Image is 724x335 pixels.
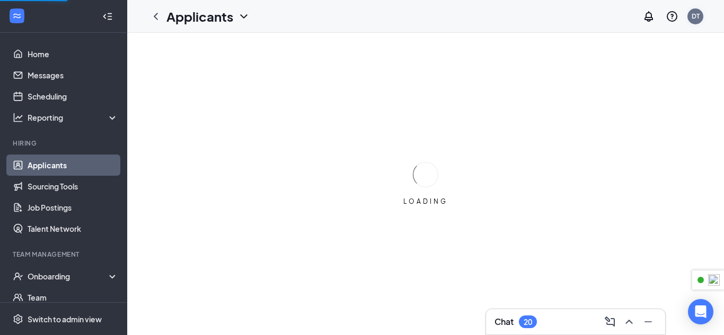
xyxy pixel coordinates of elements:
[13,250,116,259] div: Team Management
[13,112,23,123] svg: Analysis
[13,139,116,148] div: Hiring
[28,287,118,308] a: Team
[524,318,532,327] div: 20
[28,86,118,107] a: Scheduling
[642,315,655,328] svg: Minimize
[688,299,713,324] div: Open Intercom Messenger
[621,313,638,330] button: ChevronUp
[28,314,102,324] div: Switch to admin view
[28,218,118,239] a: Talent Network
[642,10,655,23] svg: Notifications
[28,197,118,218] a: Job Postings
[666,10,678,23] svg: QuestionInfo
[399,197,452,206] div: LOADING
[28,155,118,176] a: Applicants
[602,313,619,330] button: ComposeMessage
[102,11,113,22] svg: Collapse
[692,12,700,21] div: DT
[28,271,109,282] div: Onboarding
[166,7,233,25] h1: Applicants
[640,313,657,330] button: Minimize
[28,176,118,197] a: Sourcing Tools
[495,316,514,328] h3: Chat
[13,314,23,324] svg: Settings
[28,112,119,123] div: Reporting
[623,315,635,328] svg: ChevronUp
[13,271,23,282] svg: UserCheck
[28,65,118,86] a: Messages
[604,315,616,328] svg: ComposeMessage
[12,11,22,21] svg: WorkstreamLogo
[149,10,162,23] svg: ChevronLeft
[237,10,250,23] svg: ChevronDown
[28,43,118,65] a: Home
